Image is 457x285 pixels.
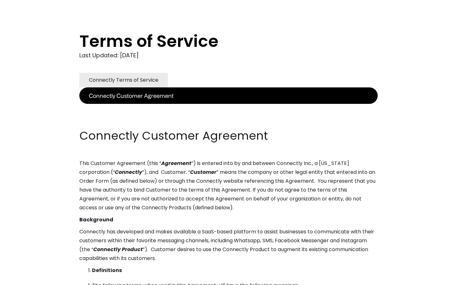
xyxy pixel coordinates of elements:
[79,159,378,212] p: This Customer Agreement (this “ ”) is entered into by and between Connectly Inc., a [US_STATE] co...
[89,76,158,85] div: Connectly Terms of Service
[79,128,378,144] h2: Connectly Customer Agreement
[190,168,216,176] em: Customer
[89,91,174,100] div: Connectly Customer Agreement
[92,267,122,274] strong: Definitions
[79,32,352,51] h1: Terms of Service
[115,168,142,176] em: Connectly
[93,246,143,253] em: Connectly Product
[161,160,191,167] em: Agreement
[13,274,38,283] ul: Language list
[6,273,38,283] aside: Language selected: English
[79,104,378,113] p: ‍
[79,216,113,223] strong: Background
[79,51,378,60] div: Last Updated: [DATE]
[79,227,378,263] p: Connectly has developed and makes available a SaaS-based platform to assist businesses to communi...
[79,116,378,125] p: ‍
